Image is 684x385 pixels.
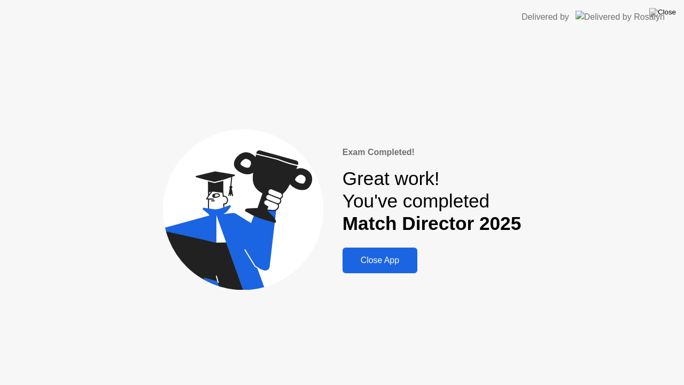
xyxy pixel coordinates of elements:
button: Close App [343,248,417,273]
img: Close [649,8,676,17]
div: Delivered by [522,11,569,24]
div: Close App [346,256,414,265]
img: Delivered by Rosalyn [576,11,665,23]
b: Match Director 2025 [343,213,521,234]
div: Exam Completed! [343,146,521,159]
div: Great work! You've completed [343,167,521,235]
